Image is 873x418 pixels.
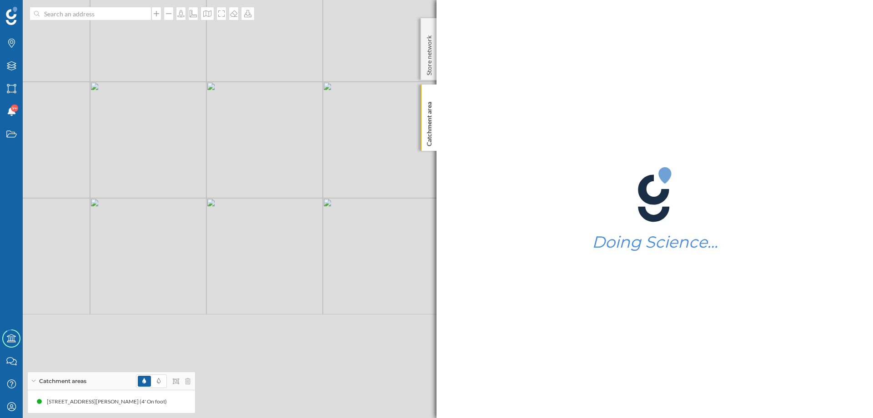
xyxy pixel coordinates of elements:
[39,377,86,385] span: Catchment areas
[425,32,434,75] p: Store network
[12,104,17,113] span: 9+
[425,98,434,146] p: Catchment area
[19,6,51,15] span: Soporte
[45,397,170,406] div: [STREET_ADDRESS][PERSON_NAME] (4' On foot)
[592,234,718,251] h1: Doing Science…
[6,7,17,25] img: Geoblink Logo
